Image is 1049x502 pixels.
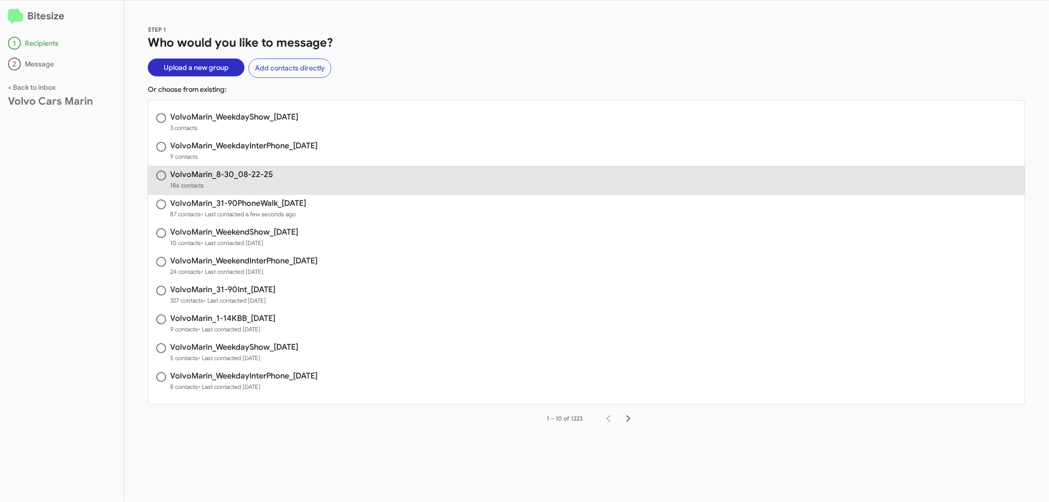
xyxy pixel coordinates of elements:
[148,35,1025,51] h1: Who would you like to message?
[164,59,229,76] span: Upload a new group
[170,171,273,179] h3: VolvoMarin_8-30_08-22-25
[198,325,260,333] span: • Last contacted [DATE]
[170,142,317,150] h3: VolvoMarin_WeekdayInterPhone_[DATE]
[8,58,21,70] div: 2
[8,83,56,92] a: < Back to inbox
[8,8,116,25] h2: Bitesize
[8,9,23,25] img: logo-minimal.svg
[170,382,317,392] span: 8 contacts
[148,59,245,76] button: Upload a new group
[170,199,306,207] h3: VolvoMarin_31-90PhoneWalk_[DATE]
[170,152,317,162] span: 9 contacts
[547,414,583,424] div: 1 – 10 of 1223
[8,37,21,50] div: 1
[170,343,298,351] h3: VolvoMarin_WeekdayShow_[DATE]
[170,123,298,133] span: 3 contacts
[148,26,166,33] span: STEP 1
[201,268,263,275] span: • Last contacted [DATE]
[170,296,275,306] span: 327 contacts
[201,210,296,218] span: • Last contacted a few seconds ago
[170,314,275,322] h3: VolvoMarin_1-14KBB_[DATE]
[170,372,317,380] h3: VolvoMarin_WeekdayInterPhone_[DATE]
[170,238,298,248] span: 10 contacts
[203,297,266,304] span: • Last contacted [DATE]
[170,286,275,294] h3: VolvoMarin_31-90Int_[DATE]
[170,267,317,277] span: 24 contacts
[248,59,331,78] button: Add contacts directly
[8,96,116,106] div: Volvo Cars Marin
[198,383,260,390] span: • Last contacted [DATE]
[170,353,298,363] span: 5 contacts
[170,209,306,219] span: 87 contacts
[170,113,298,121] h3: VolvoMarin_WeekdayShow_[DATE]
[170,181,273,190] span: 186 contacts
[599,409,618,429] button: Previous page
[170,228,298,236] h3: VolvoMarin_WeekendShow_[DATE]
[8,58,116,70] div: Message
[170,257,317,265] h3: VolvoMarin_WeekendInterPhone_[DATE]
[201,239,263,247] span: • Last contacted [DATE]
[170,324,275,334] span: 9 contacts
[8,37,116,50] div: Recipients
[618,409,638,429] button: Next page
[198,354,260,362] span: • Last contacted [DATE]
[148,84,1025,94] p: Or choose from existing:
